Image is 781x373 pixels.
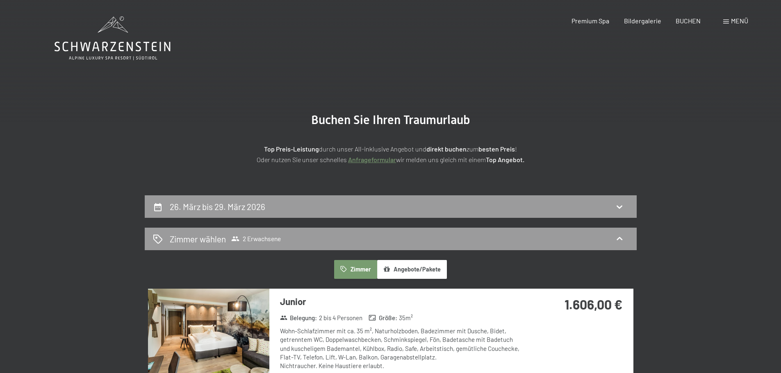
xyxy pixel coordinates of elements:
[280,295,524,308] h3: Junior
[334,260,377,279] button: Zimmer
[319,314,362,322] span: 2 bis 4 Personen
[676,17,701,25] a: BUCHEN
[186,144,596,165] p: durch unser All-inklusive Angebot und zum ! Oder nutzen Sie unser schnelles wir melden uns gleich...
[264,145,319,153] strong: Top Preis-Leistung
[311,113,470,127] span: Buchen Sie Ihren Traumurlaub
[348,156,396,163] a: Anfrageformular
[572,17,609,25] a: Premium Spa
[565,296,622,312] strong: 1.606,00 €
[170,201,265,212] h2: 26. März bis 29. März 2026
[369,314,397,322] strong: Größe :
[399,314,413,322] span: 35 m²
[478,145,515,153] strong: besten Preis
[280,327,524,370] div: Wohn-Schlafzimmer mit ca. 35 m², Naturholzboden, Badezimmer mit Dusche, Bidet, getrenntem WC, Dop...
[231,235,281,243] span: 2 Erwachsene
[377,260,447,279] button: Angebote/Pakete
[731,17,748,25] span: Menü
[280,314,317,322] strong: Belegung :
[624,17,661,25] a: Bildergalerie
[170,233,226,245] h2: Zimmer wählen
[486,156,524,163] strong: Top Angebot.
[426,145,467,153] strong: direkt buchen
